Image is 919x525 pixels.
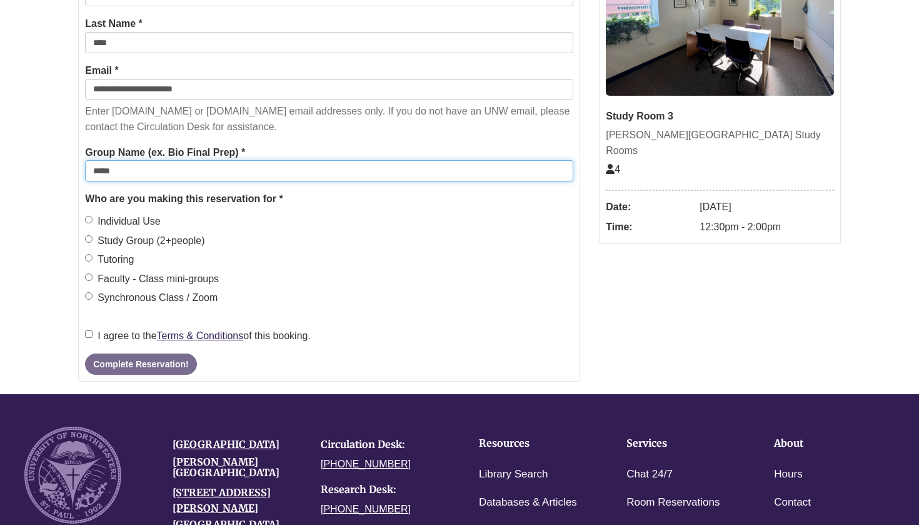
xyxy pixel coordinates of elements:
h4: Circulation Desk: [321,439,450,451]
a: Chat 24/7 [626,466,673,484]
h4: Resources [479,438,588,449]
a: Library Search [479,466,548,484]
h4: Research Desk: [321,484,450,496]
h4: [PERSON_NAME][GEOGRAPHIC_DATA] [173,457,302,479]
label: Last Name * [85,16,143,32]
button: Complete Reservation! [85,354,196,375]
a: Databases & Articles [479,494,577,512]
span: The capacity of this space [606,164,620,175]
legend: Who are you making this reservation for * [85,191,573,207]
img: UNW seal [24,427,121,524]
dt: Date: [606,197,693,217]
label: Faculty - Class mini-groups [85,271,219,287]
dd: [DATE] [700,197,834,217]
label: Email * [85,63,118,79]
a: Room Reservations [626,494,720,512]
input: I agree to theTerms & Conditionsof this booking. [85,330,93,338]
a: Terms & Conditions [157,330,244,341]
dd: 12:30pm - 2:00pm [700,217,834,237]
input: Synchronous Class / Zoom [85,292,93,300]
dt: Time: [606,217,693,237]
input: Study Group (2+people) [85,235,93,243]
div: [PERSON_NAME][GEOGRAPHIC_DATA] Study Rooms [606,127,834,159]
h4: About [774,438,883,449]
a: Contact [774,494,811,512]
div: Study Room 3 [606,108,834,125]
label: Individual Use [85,213,161,230]
label: I agree to the of this booking. [85,328,311,344]
input: Faculty - Class mini-groups [85,273,93,281]
label: Tutoring [85,252,134,268]
input: Tutoring [85,254,93,262]
label: Group Name (ex. Bio Final Prep) * [85,145,245,161]
label: Synchronous Class / Zoom [85,290,218,306]
a: [PHONE_NUMBER] [321,459,411,469]
a: [PHONE_NUMBER] [321,504,411,514]
p: Enter [DOMAIN_NAME] or [DOMAIN_NAME] email addresses only. If you do not have an UNW email, pleas... [85,103,573,135]
a: Hours [774,466,802,484]
h4: Services [626,438,735,449]
a: [GEOGRAPHIC_DATA] [173,438,279,451]
input: Individual Use [85,216,93,223]
label: Study Group (2+people) [85,233,204,249]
